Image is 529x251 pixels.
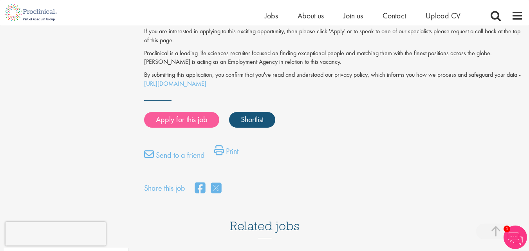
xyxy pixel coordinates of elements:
img: Chatbot [504,226,527,249]
a: Join us [343,11,363,21]
iframe: reCAPTCHA [5,222,106,246]
a: Print [214,145,238,161]
a: [URL][DOMAIN_NAME] [144,79,206,88]
p: Proclinical is a leading life sciences recruiter focused on finding exceptional people and matchi... [144,49,523,67]
a: share on twitter [211,180,221,197]
a: share on facebook [195,180,205,197]
a: Jobs [265,11,278,21]
span: 1 [504,226,510,232]
h3: Related jobs [230,200,300,238]
a: Contact [383,11,406,21]
a: Upload CV [426,11,460,21]
a: Send to a friend [144,149,205,165]
a: Shortlist [229,112,275,128]
label: Share this job [144,182,185,194]
p: By submitting this application, you confirm that you've read and understood our privacy policy, w... [144,70,523,88]
a: Apply for this job [144,112,219,128]
a: About us [298,11,324,21]
p: If you are interested in applying to this exciting opportunity, then please click 'Apply' or to s... [144,27,523,45]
